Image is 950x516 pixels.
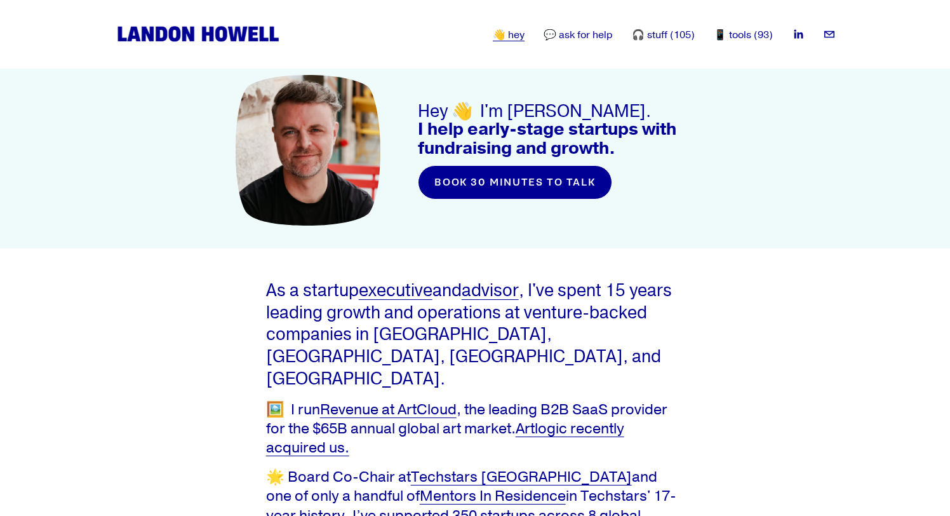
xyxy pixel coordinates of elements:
[544,27,613,43] a: 💬 ask for help
[418,102,714,158] h3: Hey 👋 I'm [PERSON_NAME].
[266,400,685,458] p: 🖼️ I run , the leading B2B SaaS provider for the $65B annual global art market.
[411,468,632,486] a: Techstars [GEOGRAPHIC_DATA]
[823,28,836,41] a: landon.howell@gmail.com
[714,27,773,43] a: 📱 tools (93)
[632,27,695,43] a: 🎧 stuff (105)
[418,118,680,160] strong: I help early-stage startups with fundraising and growth.
[266,280,685,390] p: As a startup and , I've spent 15 years leading growth and operations at venture-backed companies ...
[420,487,566,505] a: Mentors In Residence
[493,27,525,43] a: 👋 hey
[320,400,457,419] a: Revenue at ArtCloud
[266,419,624,457] a: Artlogic recently acquired us.
[359,280,432,301] a: executive
[418,165,612,200] a: book 30 minutes to talk
[114,24,282,44] img: Landon Howell
[462,280,519,301] a: advisor
[792,28,805,41] a: LinkedIn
